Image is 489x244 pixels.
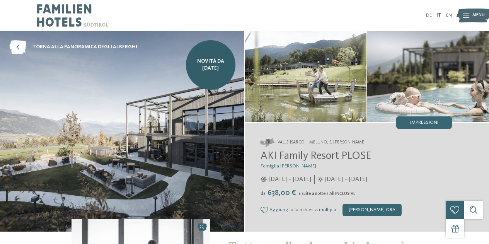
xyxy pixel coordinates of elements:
[266,189,298,197] span: 638,00 €
[446,13,452,18] a: EN
[191,58,231,72] span: NOVITÀ da [DATE]
[367,31,489,122] img: AKI: tutto quello che un bimbo può desiderare
[436,13,441,18] a: IT
[472,12,485,19] span: Menu
[410,120,438,125] span: Impressioni
[261,151,371,162] span: AKI Family Resort PLOSE
[261,191,266,196] span: da
[245,31,367,122] img: AKI: tutto quello che un bimbo può desiderare
[426,13,432,18] a: DE
[261,177,267,182] i: Orari d'apertura inverno
[32,44,137,51] span: torna alla panoramica degli alberghi
[342,204,402,216] div: [PERSON_NAME] ora
[261,164,316,169] span: Famiglia [PERSON_NAME]
[9,40,137,54] a: torna alla panoramica degli alberghi
[269,207,336,213] span: Aggiungi alla richiesta multipla
[318,177,323,182] i: Orari d'apertura estate
[325,175,367,184] span: [DATE] – [DATE]
[278,140,366,146] span: Valle Isarco – Meluno, S. [PERSON_NAME]
[269,175,311,184] span: [DATE] – [DATE]
[298,191,356,196] span: a suite a notte / All INCLUSIVE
